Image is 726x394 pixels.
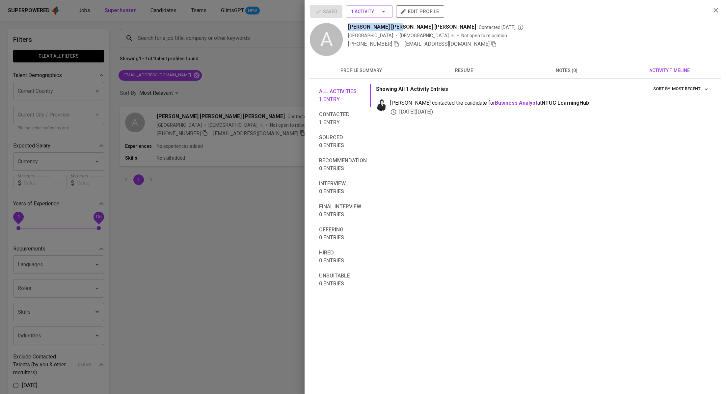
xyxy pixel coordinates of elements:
[495,100,537,106] a: Business Analyst
[396,5,444,18] button: edit profile
[670,84,710,94] button: sort by
[653,86,670,91] span: sort by
[622,66,717,75] span: activity timeline
[319,88,367,103] span: All activities 1 entry
[401,7,439,16] span: edit profile
[396,9,444,14] a: edit profile
[348,32,393,39] div: [GEOGRAPHIC_DATA]
[310,23,343,56] div: A
[346,5,393,18] button: 1 Activity
[319,226,367,242] span: Offering 0 entries
[390,99,710,107] span: [PERSON_NAME] contacted the candidate for at
[351,8,388,16] span: 1 Activity
[376,85,448,93] p: Showing All 1 Activity Entries
[319,134,367,149] span: Sourced 0 entries
[319,249,367,265] span: Hired 0 entries
[319,180,367,196] span: Interview 0 entries
[376,99,388,111] img: medwi@glints.com
[400,32,450,39] span: [DEMOGRAPHIC_DATA]
[348,23,476,31] span: [PERSON_NAME] [PERSON_NAME] [PERSON_NAME]
[417,66,511,75] span: resume
[405,41,490,47] span: [EMAIL_ADDRESS][DOMAIN_NAME]
[519,66,614,75] span: notes (0)
[461,32,507,39] p: Not open to relocation
[479,24,524,31] span: Contacted [DATE]
[319,203,367,219] span: Final interview 0 entries
[348,41,392,47] span: [PHONE_NUMBER]
[672,85,709,93] span: Most Recent
[314,66,409,75] span: profile summary
[517,24,524,31] svg: By Batam recruiter
[319,157,367,172] span: Recommendation 0 entries
[319,272,367,288] span: Unsuitable 0 entries
[542,100,589,106] span: NTUC LearningHub
[390,108,710,116] div: [DATE] ( [DATE] )
[319,111,367,126] span: Contacted 1 entry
